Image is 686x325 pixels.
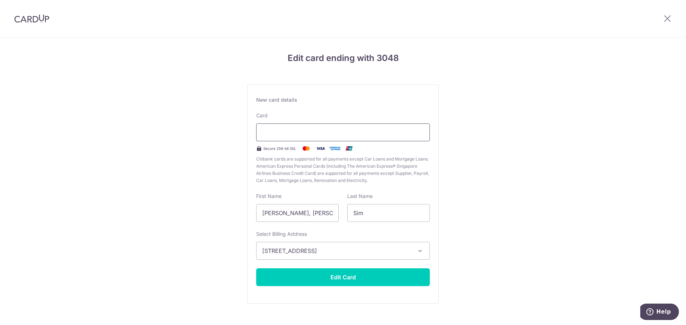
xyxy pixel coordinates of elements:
span: Citibank cards are supported for all payments except Car Loans and Mortgage Loans. American Expre... [256,156,430,184]
label: Select Billing Address [256,230,307,238]
iframe: Secure card payment input frame [262,128,424,137]
span: Help [16,5,31,11]
label: First Name [256,193,282,200]
img: CardUp [14,14,49,23]
div: New card details [256,96,430,103]
img: Mastercard [299,144,313,153]
label: Card [256,112,268,119]
input: Cardholder First Name [256,204,339,222]
span: [STREET_ADDRESS] [262,247,411,255]
button: [STREET_ADDRESS] [256,242,430,260]
img: .alt.unionpay [342,144,356,153]
img: Visa [313,144,328,153]
button: Edit Card [256,268,430,286]
span: Secure 256-bit SSL [263,146,296,151]
img: .alt.amex [328,144,342,153]
h4: Edit card ending with 3048 [247,52,439,65]
input: Cardholder Last Name [347,204,430,222]
iframe: Opens a widget where you can find more information [640,304,679,321]
label: Last Name [347,193,373,200]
